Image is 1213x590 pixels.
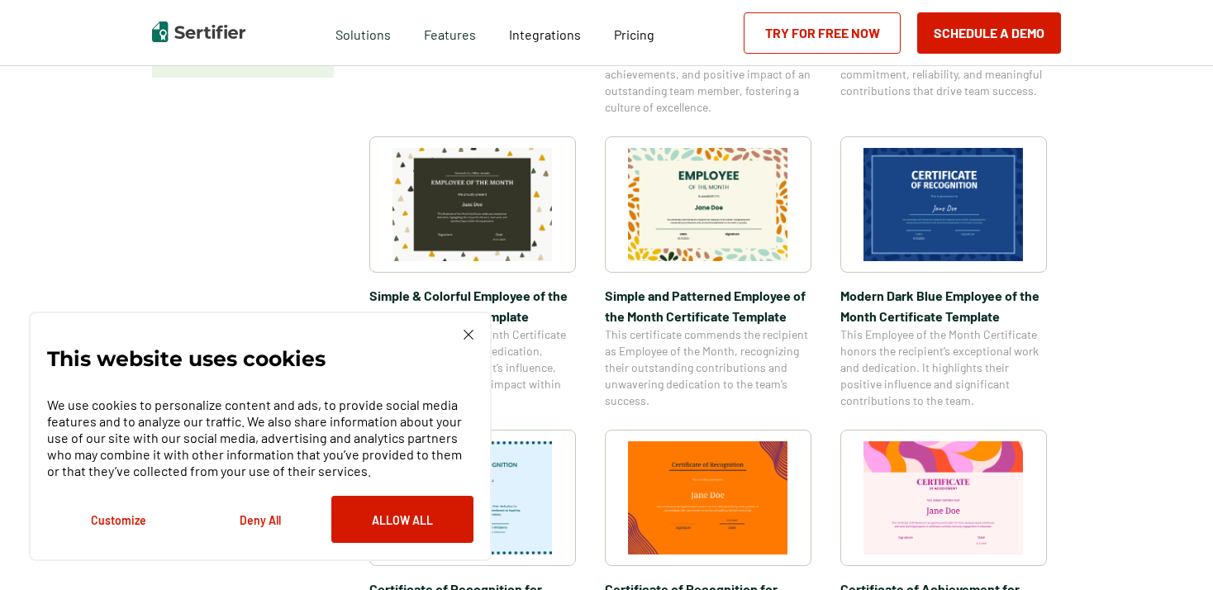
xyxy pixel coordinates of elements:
img: Certificate of Achievement for Preschool Template [863,441,1024,554]
img: Certificate of Recognition for Pastor [628,441,788,554]
img: Sertifier | Digital Credentialing Platform [152,21,245,42]
span: Pricing [614,26,654,42]
a: Try for Free Now [744,12,901,54]
span: This certificate recognizes the recipient as Employee of the Month for their commitment, reliabil... [840,33,1047,99]
img: Simple & Colorful Employee of the Month Certificate Template [392,148,553,261]
span: Simple and Patterned Employee of the Month Certificate Template [605,285,811,326]
p: We use cookies to personalize content and ads, to provide social media features and to analyze ou... [47,397,473,479]
span: This Employee of the Month Certificate honors the recipient’s exceptional work and dedication. It... [840,326,1047,409]
img: Modern Dark Blue Employee of the Month Certificate Template [863,148,1024,261]
button: Allow All [331,496,473,543]
a: Simple & Colorful Employee of the Month Certificate TemplateSimple & Colorful Employee of the Mon... [369,136,576,409]
a: Simple and Patterned Employee of the Month Certificate TemplateSimple and Patterned Employee of t... [605,136,811,409]
button: Schedule a Demo [917,12,1061,54]
span: Modern Dark Blue Employee of the Month Certificate Template [840,285,1047,326]
span: This Employee of the Month Certificate celebrates the dedication, achievements, and positive impa... [605,33,811,116]
a: Integrations [509,22,581,43]
img: Simple and Patterned Employee of the Month Certificate Template [628,148,788,261]
span: This certificate commends the recipient as Employee of the Month, recognizing their outstanding c... [605,326,811,409]
p: This website uses cookies [47,350,326,367]
button: Customize [47,496,189,543]
span: Features [424,22,476,43]
span: Simple & Colorful Employee of the Month Certificate Template [369,285,576,326]
a: Pricing [614,22,654,43]
span: Integrations [509,26,581,42]
img: Cookie Popup Close [464,330,473,340]
iframe: Chat Widget [1130,511,1213,590]
button: Deny All [189,496,331,543]
a: Modern Dark Blue Employee of the Month Certificate TemplateModern Dark Blue Employee of the Month... [840,136,1047,409]
span: Solutions [335,22,391,43]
